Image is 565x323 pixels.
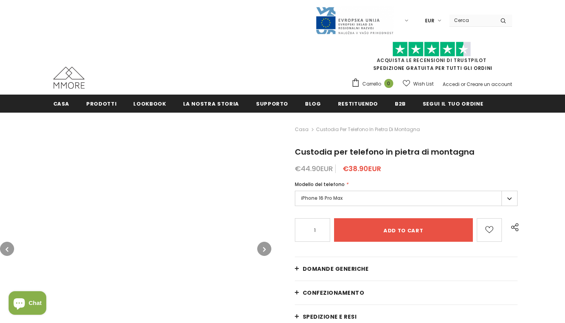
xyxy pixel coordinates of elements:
span: La nostra storia [183,100,239,108]
span: supporto [256,100,288,108]
a: Domande generiche [295,257,518,281]
a: Javni Razpis [315,17,394,24]
span: EUR [425,17,434,25]
span: Spedizione e resi [303,313,357,321]
a: Carrello 0 [351,78,397,90]
a: Accedi [443,81,460,88]
a: Segui il tuo ordine [423,95,483,112]
span: Blog [305,100,321,108]
input: Search Site [449,15,494,26]
label: iPhone 16 Pro Max [295,191,518,206]
span: Casa [53,100,70,108]
span: Restituendo [338,100,378,108]
a: Casa [295,125,309,134]
input: Add to cart [334,218,473,242]
span: Wish List [413,80,434,88]
img: Casi MMORE [53,67,85,89]
span: SPEDIZIONE GRATUITA PER TUTTI GLI ORDINI [351,45,512,71]
span: or [461,81,465,88]
span: Lookbook [133,100,166,108]
a: Restituendo [338,95,378,112]
span: Custodia per telefono in pietra di montagna [295,146,474,157]
span: Prodotti [86,100,116,108]
a: supporto [256,95,288,112]
img: Fidati di Pilot Stars [392,42,471,57]
a: CONFEZIONAMENTO [295,281,518,305]
span: 0 [384,79,393,88]
span: €38.90EUR [343,164,381,173]
a: Blog [305,95,321,112]
inbox-online-store-chat: Shopify online store chat [6,291,49,317]
a: Acquista le recensioni di TrustPilot [377,57,487,64]
span: Modello del telefono [295,181,345,188]
img: Javni Razpis [315,6,394,35]
span: €44.90EUR [295,164,333,173]
span: B2B [395,100,406,108]
a: Lookbook [133,95,166,112]
a: Prodotti [86,95,116,112]
span: CONFEZIONAMENTO [303,289,365,297]
a: La nostra storia [183,95,239,112]
span: Custodia per telefono in pietra di montagna [316,125,420,134]
span: Carrello [362,80,381,88]
a: Creare un account [467,81,512,88]
span: Domande generiche [303,265,369,273]
a: B2B [395,95,406,112]
span: Segui il tuo ordine [423,100,483,108]
a: Casa [53,95,70,112]
a: Wish List [403,77,434,91]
